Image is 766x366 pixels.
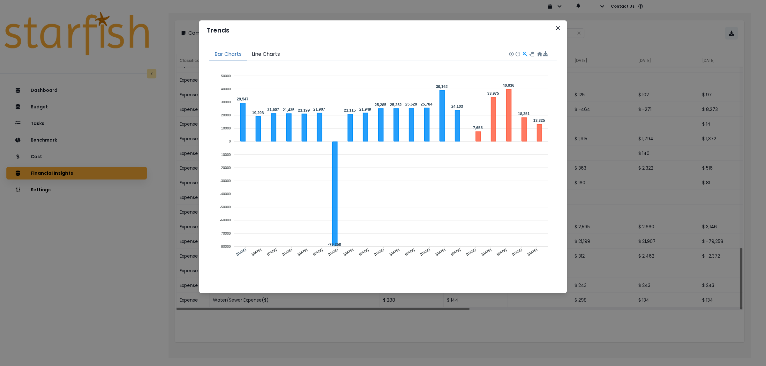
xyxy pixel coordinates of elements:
tspan: [DATE] [435,248,446,256]
img: download-solid.76f27b67513bc6e4b1a02da61d3a2511.svg [543,51,548,56]
tspan: [DATE] [343,248,354,256]
tspan: -30000 [220,179,231,183]
tspan: 20000 [221,113,231,117]
tspan: [DATE] [389,248,400,256]
tspan: -70000 [220,231,231,235]
div: Zoom Out [515,51,520,56]
tspan: [DATE] [236,248,247,256]
tspan: [DATE] [404,248,415,256]
header: Trends [199,20,567,40]
div: Menu [543,51,548,56]
div: Reset Zoom [537,51,542,56]
tspan: [DATE] [466,248,477,256]
tspan: [DATE] [282,248,293,256]
tspan: [DATE] [312,248,323,256]
tspan: -20000 [220,166,231,170]
tspan: [DATE] [328,248,339,256]
button: Close [553,23,563,33]
tspan: 50000 [221,74,231,78]
tspan: [DATE] [527,248,538,256]
tspan: [DATE] [251,248,262,256]
tspan: -60000 [220,218,231,222]
tspan: [DATE] [267,248,277,256]
tspan: 30000 [221,100,231,104]
tspan: [DATE] [496,248,507,256]
tspan: [DATE] [512,248,522,256]
div: Zoom In [509,51,513,56]
tspan: 10000 [221,126,231,130]
tspan: [DATE] [374,248,385,256]
tspan: [DATE] [420,248,431,256]
button: Line Charts [247,48,285,61]
tspan: [DATE] [481,248,492,256]
tspan: 0 [229,139,231,143]
tspan: 40000 [221,87,231,91]
div: Selection Zoom [522,51,528,56]
tspan: -40000 [220,192,231,196]
tspan: [DATE] [450,248,461,256]
tspan: -50000 [220,205,231,209]
div: Panning [529,52,533,55]
tspan: [DATE] [358,248,369,256]
tspan: [DATE] [297,248,308,256]
tspan: -10000 [220,153,231,157]
tspan: -80000 [220,245,231,248]
button: Bar Charts [209,48,247,61]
